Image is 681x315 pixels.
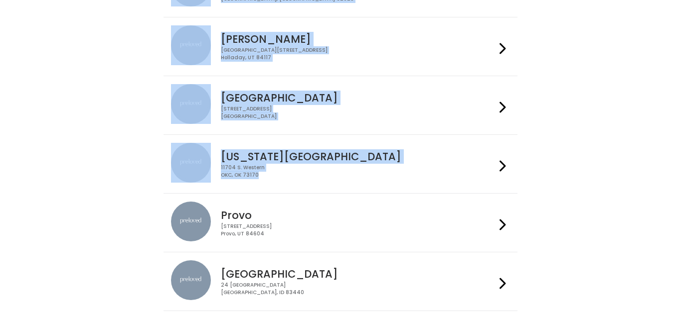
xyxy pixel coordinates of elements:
[221,105,495,120] div: [STREET_ADDRESS] [GEOGRAPHIC_DATA]
[171,25,211,65] img: preloved location
[221,151,495,162] h4: [US_STATE][GEOGRAPHIC_DATA]
[221,164,495,179] div: 11704 S. Western OKC, OK 73170
[171,202,211,241] img: preloved location
[221,33,495,45] h4: [PERSON_NAME]
[171,84,510,126] a: preloved location [GEOGRAPHIC_DATA] [STREET_ADDRESS][GEOGRAPHIC_DATA]
[171,25,510,68] a: preloved location [PERSON_NAME] [GEOGRAPHIC_DATA][STREET_ADDRESS]Holladay, UT 84117
[171,84,211,124] img: preloved location
[171,143,211,183] img: preloved location
[221,210,495,221] h4: Provo
[171,260,211,300] img: preloved location
[221,47,495,61] div: [GEOGRAPHIC_DATA][STREET_ADDRESS] Holladay, UT 84117
[171,260,510,303] a: preloved location [GEOGRAPHIC_DATA] 24 [GEOGRAPHIC_DATA][GEOGRAPHIC_DATA], ID 83440
[221,92,495,104] h4: [GEOGRAPHIC_DATA]
[221,268,495,280] h4: [GEOGRAPHIC_DATA]
[221,282,495,296] div: 24 [GEOGRAPHIC_DATA] [GEOGRAPHIC_DATA], ID 83440
[221,223,495,237] div: [STREET_ADDRESS] Provo, UT 84604
[171,143,510,185] a: preloved location [US_STATE][GEOGRAPHIC_DATA] 11704 S. WesternOKC, OK 73170
[171,202,510,244] a: preloved location Provo [STREET_ADDRESS]Provo, UT 84604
